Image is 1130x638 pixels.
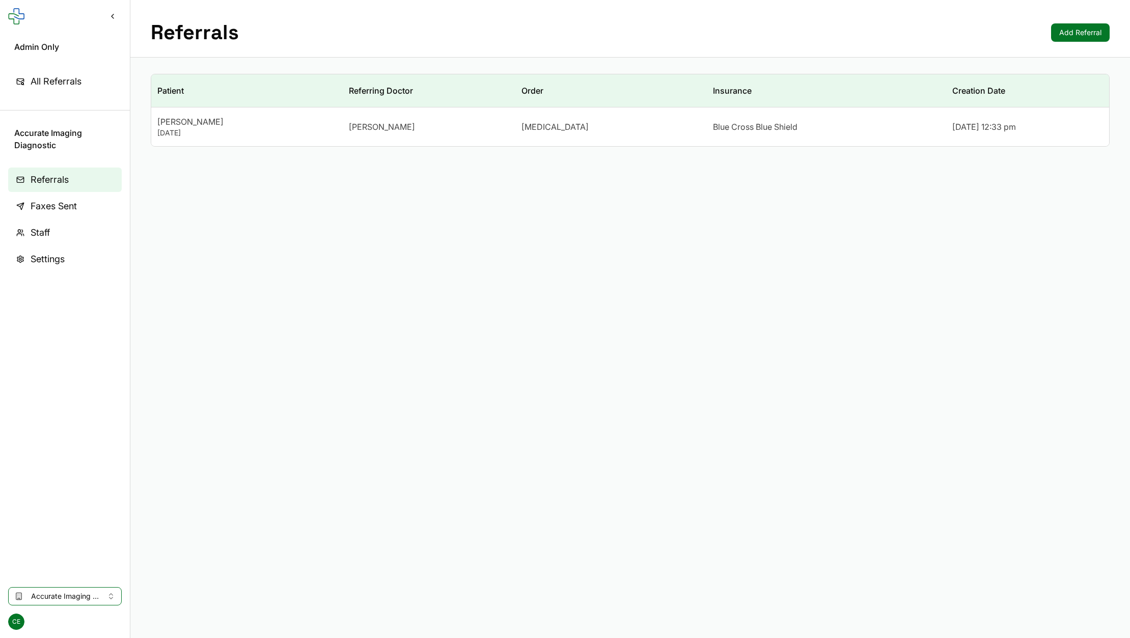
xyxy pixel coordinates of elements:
span: Accurate Imaging Diagnostic [31,591,99,601]
span: All Referrals [31,74,81,89]
span: Referrals [31,173,69,187]
a: Staff [8,220,122,245]
th: Insurance [707,74,946,107]
div: [DATE] [157,128,337,138]
button: Collapse sidebar [103,7,122,25]
th: Referring Doctor [343,74,515,107]
th: Creation Date [946,74,1109,107]
a: Referrals [8,168,122,192]
th: Patient [151,74,343,107]
span: [PERSON_NAME] [349,121,415,133]
a: Settings [8,247,122,271]
a: Add Referral [1051,23,1110,42]
span: [MEDICAL_DATA] [521,121,589,133]
span: Settings [31,252,65,266]
div: [PERSON_NAME] [157,116,337,128]
span: Faxes Sent [31,199,77,213]
a: Faxes Sent [8,194,122,218]
a: All Referrals [8,69,122,94]
button: Select clinic [8,587,122,605]
span: CE [8,614,24,630]
span: Accurate Imaging Diagnostic [14,127,116,151]
span: Staff [31,226,50,240]
div: [DATE] 12:33 pm [952,121,1103,133]
h1: Referrals [151,20,239,45]
span: Blue Cross Blue Shield [713,121,797,133]
span: Admin Only [14,41,116,53]
th: Order [515,74,707,107]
